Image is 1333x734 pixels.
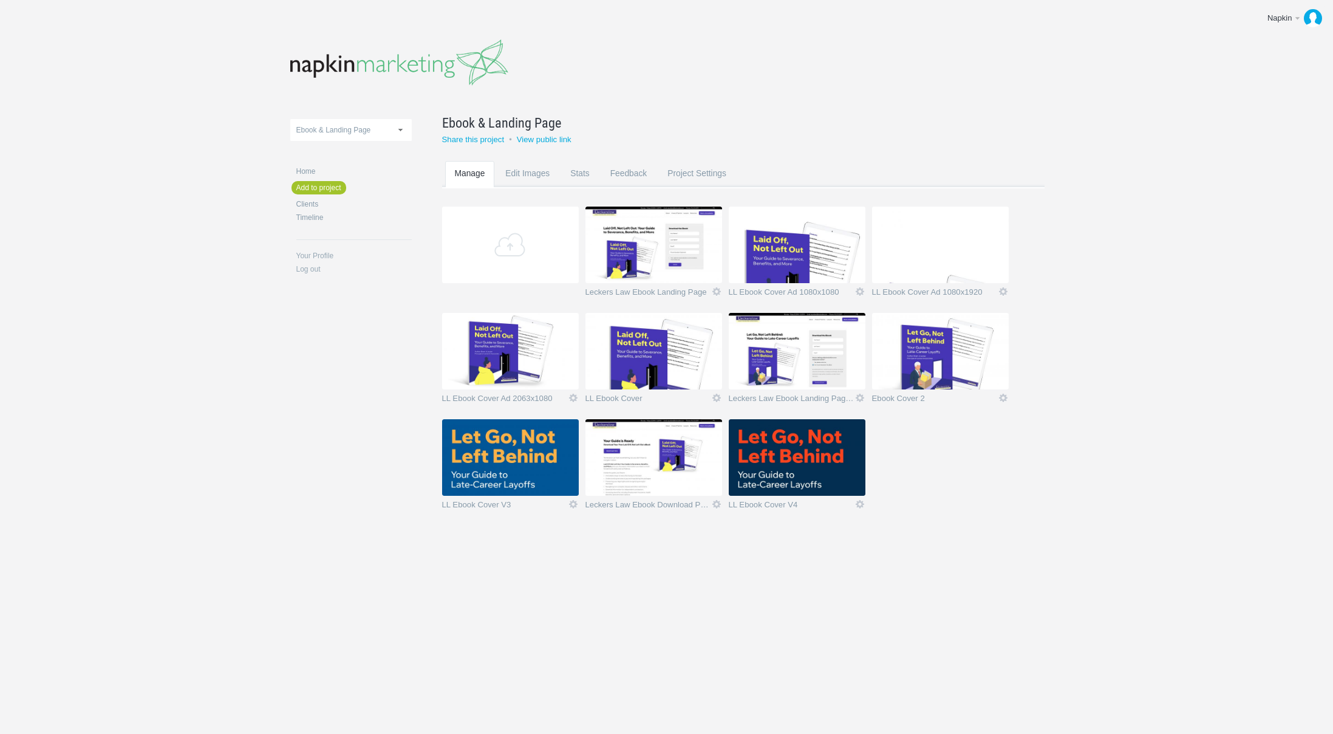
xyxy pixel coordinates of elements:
a: LL Ebook Cover Ad 1080x1920 [872,288,998,300]
a: Add to project [291,181,346,194]
img: napkinmarketing_os1iuq_thumb.jpg [729,313,865,389]
img: 962c44cf9417398e979bba9dc8fee69e [1304,9,1322,27]
a: LL Ebook Cover Ad 1080x1080 [729,288,854,300]
a: LL Ebook Cover V3 [442,501,568,513]
img: napkinmarketing_wvaczv_thumb.jpg [872,313,1009,389]
a: Ebook & Landing Page [442,113,1014,132]
span: Ebook & Landing Page [296,126,371,134]
a: Timeline [296,214,412,221]
div: Napkin [1267,12,1293,24]
a: Icon [568,393,579,403]
a: View public link [517,135,571,144]
a: Icon [854,393,865,403]
a: Icon [998,393,1009,403]
a: Add [442,207,579,283]
img: napkinmarketing_wprluq_thumb.jpg [872,207,1009,283]
a: Ebook Cover 2 [872,394,998,406]
a: Clients [296,201,412,208]
a: Leckers Law Ebook Landing Page [585,288,711,300]
img: napkinmarketing-logo_20160520102043.png [290,39,508,86]
img: napkinmarketing_ogoo07_thumb.jpg [729,207,865,283]
a: Leckers Law Ebook Download Page [585,501,711,513]
a: Icon [854,286,865,297]
span: Ebook & Landing Page [442,113,561,132]
a: Leckers Law Ebook Landing Page 2 [729,394,854,406]
a: Project Settings [658,161,736,209]
img: napkinmarketing_xaurcd_v2_thumb.jpg [585,207,722,283]
a: Manage [445,161,495,209]
a: LL Ebook Cover Ad 2063x1080 [442,394,568,406]
img: napkinmarketing_0gtzeg_thumb.jpg [585,419,722,496]
a: Icon [854,499,865,510]
a: Your Profile [296,252,412,259]
a: Edit Images [496,161,559,209]
a: Icon [711,499,722,510]
img: napkinmarketing_53nquf_thumb.jpg [585,313,722,389]
a: Share this project [442,135,505,144]
img: napkinmarketing_lqo53n_thumb.jpg [442,313,579,389]
a: Napkin [1258,6,1327,30]
a: LL Ebook Cover [585,394,711,406]
small: • [509,135,512,144]
a: LL Ebook Cover V4 [729,501,854,513]
a: Log out [296,266,412,273]
a: Feedback [601,161,657,209]
a: Icon [711,393,722,403]
a: Icon [568,499,579,510]
img: napkinmarketing_39wwys_thumb.jpg [729,419,865,496]
a: Icon [998,286,1009,297]
a: Stats [561,161,599,209]
img: napkinmarketing_09kh0s_thumb.jpg [442,419,579,496]
a: Icon [711,286,722,297]
a: Home [296,168,412,175]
